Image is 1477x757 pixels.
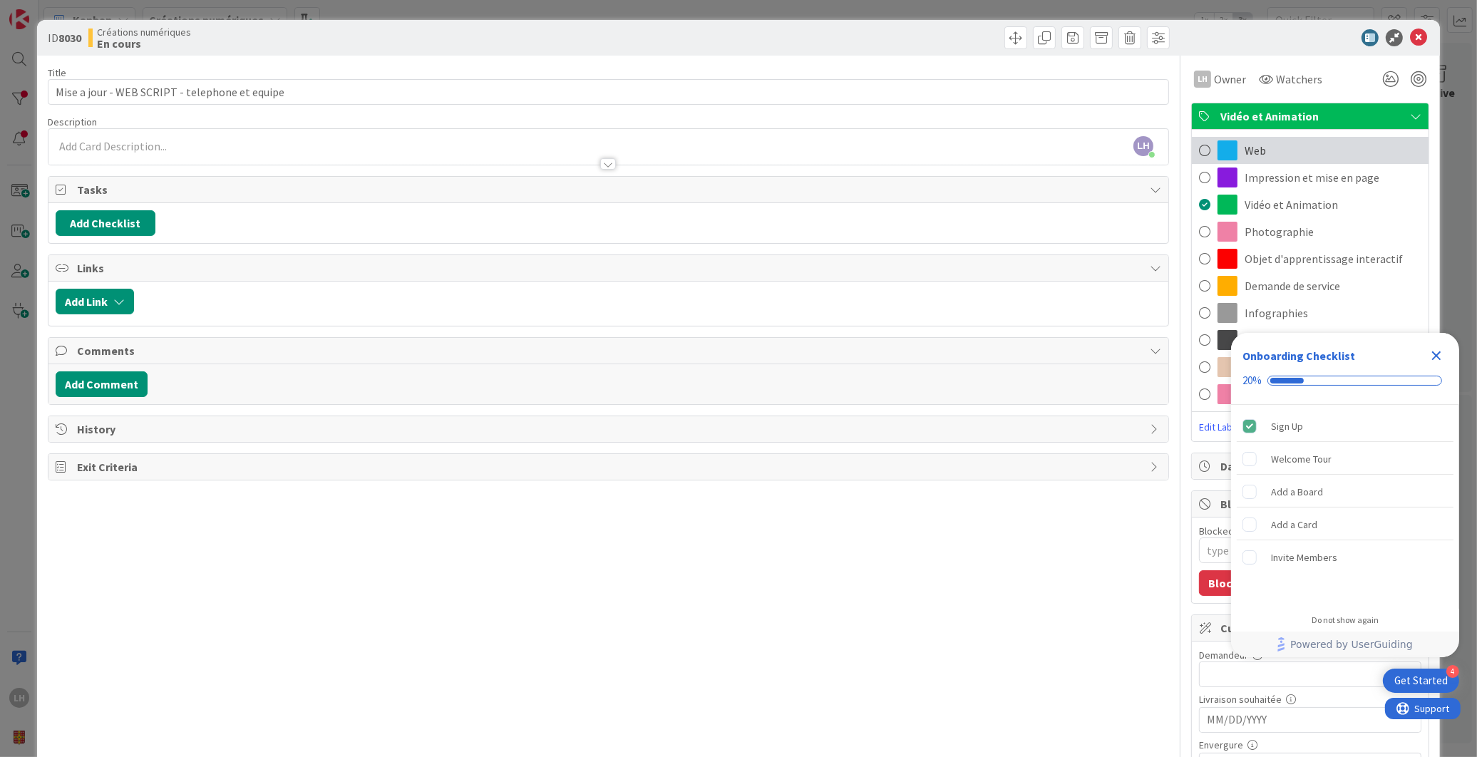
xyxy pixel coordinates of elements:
span: Powered by UserGuiding [1290,636,1413,653]
div: Invite Members is incomplete. [1237,542,1453,573]
div: Close Checklist [1425,344,1448,367]
span: Support [30,2,65,19]
label: Blocked Reason [1199,525,1268,537]
div: 4 [1446,665,1459,678]
span: Impression et mise en page [1245,169,1379,186]
span: Dates [1220,458,1403,475]
div: Add a Card [1271,516,1317,533]
div: Sign Up is complete. [1237,411,1453,442]
div: Checklist Container [1231,333,1459,657]
div: Welcome Tour is incomplete. [1237,443,1453,475]
span: Watchers [1276,71,1322,88]
label: Demandeur [1199,649,1248,661]
span: Exit Criteria [77,458,1143,475]
div: Checklist items [1231,405,1459,605]
button: Add Checklist [56,210,155,236]
div: Onboarding Checklist [1242,347,1355,364]
span: Custom Fields [1220,619,1403,637]
button: Add Link [56,289,134,314]
span: Demande de service [1245,277,1340,294]
span: Links [77,259,1143,277]
div: Livraison souhaitée [1199,694,1421,704]
button: Block [1199,570,1247,596]
b: 8030 [58,31,81,45]
span: History [77,421,1143,438]
div: Welcome Tour [1271,450,1332,468]
button: Add Comment [56,371,148,397]
div: Open Get Started checklist, remaining modules: 4 [1383,669,1459,693]
span: Owner [1214,71,1246,88]
span: Vidéo et Animation [1245,196,1338,213]
span: Objet d'apprentissage interactif [1245,250,1403,267]
span: Comments [77,342,1143,359]
input: MM/DD/YYYY [1207,708,1414,732]
span: LH [1133,136,1153,156]
span: Block [1220,495,1403,513]
div: Footer [1231,632,1459,657]
span: Tasks [77,181,1143,198]
span: ID [48,29,81,46]
div: Add a Board [1271,483,1323,500]
span: Description [48,115,97,128]
label: Title [48,66,66,79]
div: Envergure [1199,740,1421,750]
div: LH [1194,71,1211,88]
div: Do not show again [1312,614,1379,626]
a: Powered by UserGuiding [1238,632,1452,657]
input: type card name here... [48,79,1169,105]
div: Add a Card is incomplete. [1237,509,1453,540]
span: Web [1245,142,1266,159]
div: Add a Board is incomplete. [1237,476,1453,508]
span: Vidéo et Animation [1220,108,1403,125]
span: Edit Labels... [1192,420,1429,434]
span: Créations numériques [97,26,191,38]
b: En cours [97,38,191,49]
div: 20% [1242,374,1262,387]
div: Get Started [1394,674,1448,688]
div: Checklist progress: 20% [1242,374,1448,387]
span: Infographies [1245,304,1308,321]
span: Photographie [1245,223,1314,240]
div: Invite Members [1271,549,1337,566]
span: Projet [1245,331,1276,349]
div: Sign Up [1271,418,1303,435]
